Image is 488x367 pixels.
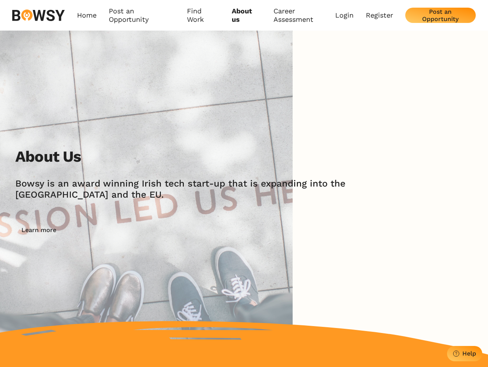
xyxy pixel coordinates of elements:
a: Home [77,7,97,24]
a: Login [335,11,354,19]
div: Post an Opportunity [411,8,470,23]
button: Learn more [15,222,62,238]
h2: Bowsy is an award winning Irish tech start-up that is expanding into the [GEOGRAPHIC_DATA] and th... [15,178,370,200]
a: Register [366,11,393,19]
div: Help [462,350,476,357]
button: Post an Opportunity [405,8,476,23]
a: Career Assessment [273,7,335,24]
div: Learn more [21,226,56,234]
img: svg%3e [12,10,65,21]
h2: About Us [15,148,81,166]
button: Help [447,346,482,361]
